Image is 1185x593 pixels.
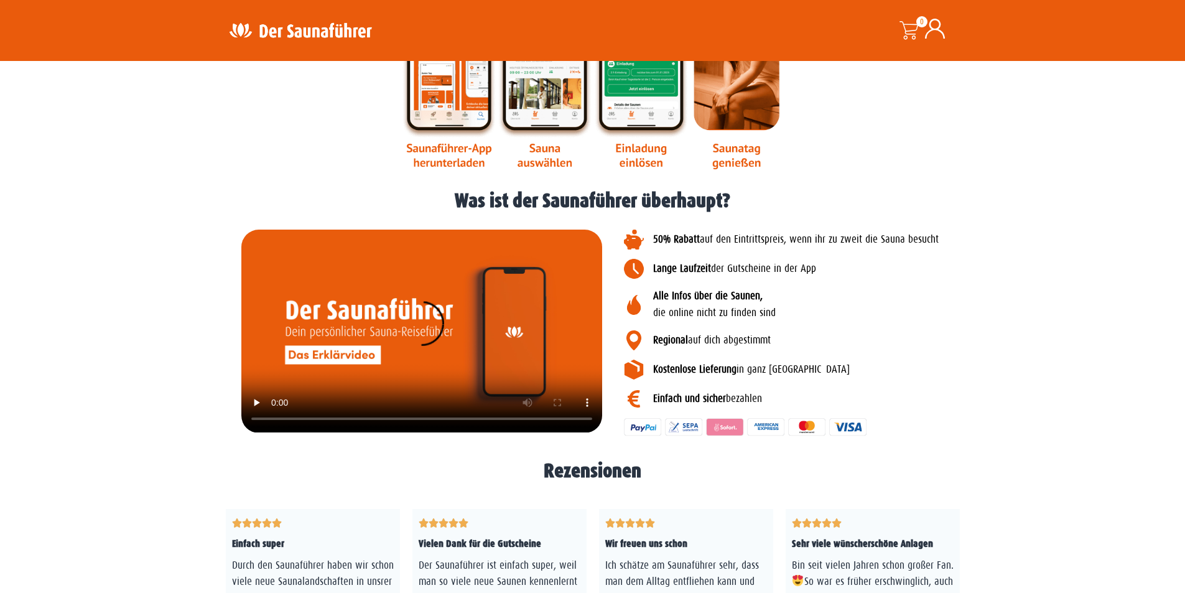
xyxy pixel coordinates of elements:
[242,515,252,530] i: 
[615,515,625,530] i: 
[653,362,982,378] p: in ganz [GEOGRAPHIC_DATA]
[653,261,982,277] p: der Gutscheine in der App
[458,515,468,530] i: 
[832,515,842,530] i: 
[792,515,842,530] div: 5/5
[419,538,541,549] span: Vielen Dank für die Gutscheine
[232,515,282,530] div: 5/5
[653,290,763,302] b: Alle Infos über die Saunen,
[653,391,982,407] p: bezahlen
[439,515,448,530] i: 
[653,393,726,404] b: Einfach und sicher
[252,515,262,530] i: 
[653,363,737,375] b: Kostenlose Lieferung
[226,461,960,481] h1: Rezensionen
[419,515,429,530] i: 
[625,515,635,530] i: 
[232,515,242,530] i: 
[419,515,468,530] div: 5/5
[272,515,282,530] i: 
[792,515,802,530] i: 
[653,233,700,245] b: 50% Rabatt
[16,191,1169,211] h1: Was ist der Saunaführer überhaupt?
[605,515,655,530] div: 5/5
[802,515,812,530] i: 
[812,515,822,530] i: 
[429,515,439,530] i: 
[653,288,982,321] p: die online nicht zu finden sind
[792,575,804,586] img: 😍
[822,515,832,530] i: 
[792,538,933,549] span: Sehr viele wünscherschöne Anlagen
[635,515,645,530] i: 
[448,515,458,530] i: 
[645,515,655,530] i: 
[262,515,272,530] i: 
[232,538,284,549] span: Einfach super
[605,515,615,530] i: 
[605,538,687,549] span: Wir freuen uns schon
[653,231,982,248] p: auf den Eintrittspreis, wenn ihr zu zweit die Sauna besucht
[653,263,711,274] b: Lange Laufzeit
[653,334,688,346] b: Regional
[653,332,982,348] p: auf dich abgestimmt
[916,16,927,27] span: 0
